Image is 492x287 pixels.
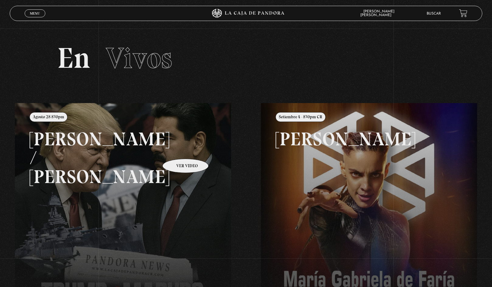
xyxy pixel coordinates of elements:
[459,9,467,17] a: View your shopping cart
[28,17,42,21] span: Cerrar
[30,12,40,15] span: Menu
[360,10,397,17] span: [PERSON_NAME] [PERSON_NAME]
[106,41,172,75] span: Vivos
[57,44,435,73] h2: En
[427,12,441,16] a: Buscar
